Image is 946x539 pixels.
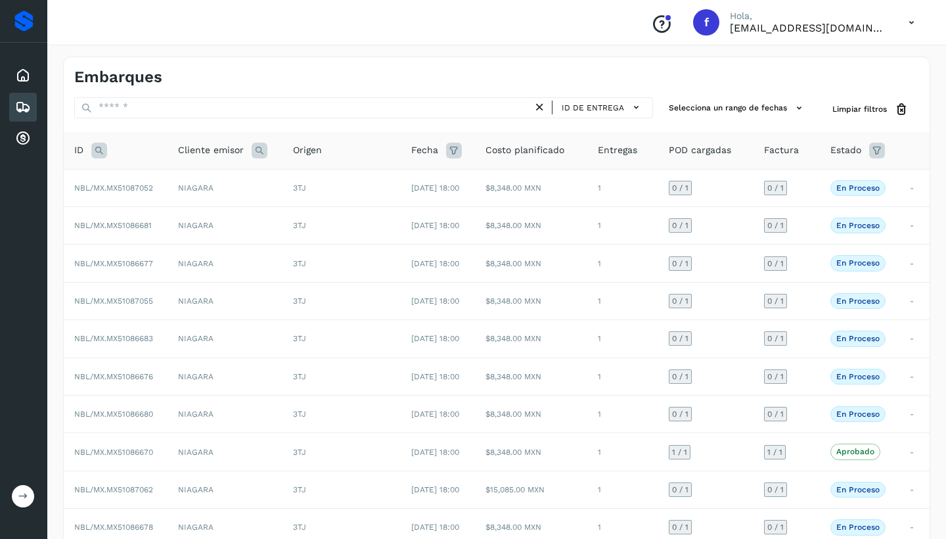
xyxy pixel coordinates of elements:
span: [DATE] 18:00 [411,448,459,457]
td: 1 [587,358,658,395]
td: 1 [587,245,658,282]
span: 0 / 1 [672,222,688,229]
td: $8,348.00 MXN [475,169,587,206]
span: NBL/MX.MX51086683 [74,334,153,343]
span: 3TJ [293,334,306,343]
div: Cuentas por cobrar [9,124,37,153]
span: 3TJ [293,448,306,457]
td: - [899,320,930,358]
span: 0 / 1 [767,523,784,531]
span: NBL/MX.MX51086681 [74,221,152,230]
span: POD cargadas [669,143,731,157]
span: 0 / 1 [672,335,688,342]
span: 3TJ [293,372,306,381]
p: En proceso [836,258,880,268]
td: - [899,471,930,508]
span: 3TJ [293,296,306,306]
td: $8,348.00 MXN [475,282,587,319]
span: 0 / 1 [672,410,688,418]
td: $8,348.00 MXN [475,358,587,395]
span: Estado [830,143,861,157]
span: 3TJ [293,183,306,193]
td: NIAGARA [168,358,282,395]
td: - [899,245,930,282]
span: [DATE] 18:00 [411,410,459,419]
button: Limpiar filtros [822,97,919,122]
td: 1 [587,396,658,433]
span: [DATE] 18:00 [411,296,459,306]
span: 0 / 1 [672,486,688,494]
div: Embarques [9,93,37,122]
td: 1 [587,169,658,206]
span: 0 / 1 [767,297,784,305]
span: NBL/MX.MX51086678 [74,523,153,532]
td: - [899,358,930,395]
span: 0 / 1 [672,297,688,305]
div: Inicio [9,61,37,90]
span: 1 / 1 [672,448,687,456]
p: En proceso [836,221,880,230]
span: 0 / 1 [767,260,784,268]
button: Selecciona un rango de fechas [664,97,811,119]
p: En proceso [836,410,880,419]
span: 3TJ [293,410,306,419]
span: 0 / 1 [672,184,688,192]
span: Fecha [411,143,438,157]
span: 0 / 1 [767,335,784,342]
p: En proceso [836,523,880,532]
button: ID de entrega [558,98,647,117]
p: factura@grupotevian.com [730,22,888,34]
span: Cliente emisor [178,143,244,157]
span: [DATE] 18:00 [411,334,459,343]
span: [DATE] 18:00 [411,523,459,532]
td: - [899,282,930,319]
td: $8,348.00 MXN [475,396,587,433]
td: 1 [587,207,658,245]
span: Factura [764,143,799,157]
span: 3TJ [293,259,306,268]
span: NBL/MX.MX51087062 [74,485,153,494]
span: [DATE] 18:00 [411,183,459,193]
span: Limpiar filtros [832,103,887,115]
span: Origen [293,143,322,157]
td: NIAGARA [168,169,282,206]
p: En proceso [836,334,880,343]
td: NIAGARA [168,207,282,245]
td: NIAGARA [168,282,282,319]
p: En proceso [836,296,880,306]
span: NBL/MX.MX51087052 [74,183,153,193]
td: - [899,396,930,433]
td: $15,085.00 MXN [475,471,587,508]
td: $8,348.00 MXN [475,245,587,282]
span: NBL/MX.MX51086680 [74,410,153,419]
p: En proceso [836,372,880,381]
p: Aprobado [836,447,874,456]
td: 1 [587,320,658,358]
td: NIAGARA [168,396,282,433]
span: ID [74,143,83,157]
td: NIAGARA [168,433,282,471]
td: $8,348.00 MXN [475,320,587,358]
td: $8,348.00 MXN [475,433,587,471]
span: 0 / 1 [672,523,688,531]
span: 0 / 1 [672,373,688,381]
span: [DATE] 18:00 [411,221,459,230]
span: 1 / 1 [767,448,782,456]
span: 0 / 1 [767,373,784,381]
td: - [899,433,930,471]
span: NBL/MX.MX51086677 [74,259,153,268]
span: 3TJ [293,485,306,494]
span: 0 / 1 [767,222,784,229]
span: [DATE] 18:00 [411,372,459,381]
span: 0 / 1 [767,486,784,494]
span: 0 / 1 [767,184,784,192]
span: 3TJ [293,523,306,532]
td: 1 [587,433,658,471]
span: 0 / 1 [767,410,784,418]
span: 3TJ [293,221,306,230]
span: Costo planificado [485,143,564,157]
td: 1 [587,282,658,319]
span: NBL/MX.MX51087055 [74,296,153,306]
span: NBL/MX.MX51086670 [74,448,153,457]
td: - [899,169,930,206]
